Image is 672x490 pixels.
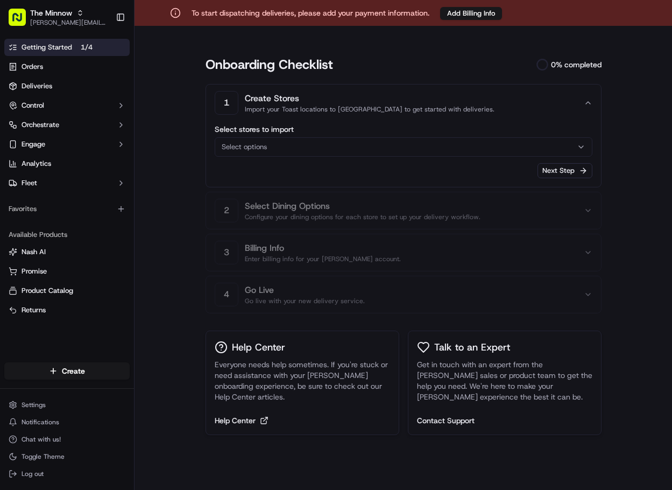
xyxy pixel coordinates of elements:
button: Select options [215,137,592,157]
button: Log out [4,466,130,481]
p: 1 / 4 [76,41,97,53]
span: Engage [22,139,45,149]
h3: Help Center [232,340,285,355]
p: 0 % completed [551,59,602,70]
span: Getting Started [22,43,72,52]
button: Create [4,362,130,380]
a: Deliveries [4,78,130,95]
button: Product Catalog [4,282,130,299]
span: Pylon [107,267,130,275]
span: Promise [22,267,47,276]
a: Powered byPylon [76,267,130,275]
span: API Documentation [102,241,173,251]
p: Welcome 👋 [11,43,196,60]
span: Knowledge Base [22,241,82,251]
span: [DATE] [95,167,117,176]
h1: Onboarding Checklist [206,56,534,73]
img: 9188753566659_6852d8bf1fb38e338040_72.png [23,103,42,122]
button: The Minnow [30,8,72,18]
button: The Minnow[PERSON_NAME][EMAIL_ADDRESS][DOMAIN_NAME] [4,4,111,30]
span: Orchestrate [22,120,59,130]
span: • [89,196,93,205]
h2: Select Dining Options [245,200,577,213]
span: [DATE] [95,196,117,205]
a: Orders [4,58,130,75]
button: Toggle Theme [4,449,130,464]
input: Got a question? Start typing here... [28,69,194,81]
span: Control [22,101,44,110]
button: Add Billing Info [440,7,502,20]
p: Enter billing info for your [PERSON_NAME] account. [245,255,577,263]
div: 📗 [11,242,19,250]
div: 3 [215,241,238,264]
a: Returns [9,305,125,315]
span: Fleet [22,178,37,188]
button: Chat with us! [4,432,130,447]
span: Chat with us! [22,435,61,444]
p: Configure your dining options for each store to set up your delivery workflow. [245,213,577,221]
button: Contact Support [417,415,475,426]
div: 💻 [91,242,100,250]
button: Start new chat [183,106,196,119]
span: Log out [22,470,44,478]
p: Go live with your new delivery service. [245,297,577,305]
a: Product Catalog [9,286,125,296]
a: Promise [9,267,125,276]
h3: Talk to an Expert [434,340,510,355]
button: Engage [4,136,130,153]
div: Start new chat [48,103,176,114]
div: We're available if you need us! [48,114,148,122]
span: Analytics [22,159,51,169]
span: [PERSON_NAME] [33,167,87,176]
img: 1736555255976-a54dd68f-1ca7-489b-9aae-adbdc363a1c4 [11,103,30,122]
img: Nash [11,11,32,32]
span: • [89,167,93,176]
p: Everyone needs help sometimes. If you're stuck or need assistance with your [PERSON_NAME] onboard... [215,359,390,402]
div: Available Products [4,226,130,243]
button: Control [4,97,130,114]
label: Select stores to import [215,125,592,133]
button: Orchestrate [4,116,130,134]
img: Darren Yondorf [11,157,28,174]
span: Nash AI [22,247,46,257]
a: Add Billing Info [440,6,502,20]
span: [PERSON_NAME] [33,196,87,205]
a: Getting Started1/4 [4,39,130,56]
h2: Create Stores [245,92,577,105]
span: Orders [22,62,43,72]
div: Past conversations [11,140,72,149]
a: Analytics [4,155,130,172]
a: Nash AI [9,247,125,257]
div: 2 [215,199,238,222]
button: [PERSON_NAME][EMAIL_ADDRESS][DOMAIN_NAME] [30,18,107,27]
div: 4 [215,283,238,306]
div: 1Create StoresImport your Toast locations to [GEOGRAPHIC_DATA] to get started with deliveries. [215,125,592,187]
button: 3Billing InfoEnter billing info for your [PERSON_NAME] account. [215,234,592,271]
span: Product Catalog [22,286,73,296]
button: Settings [4,397,130,412]
a: 📗Knowledge Base [6,236,87,256]
div: 1 [215,91,238,115]
a: 💻API Documentation [87,236,177,256]
button: Returns [4,302,130,319]
button: 1Create StoresImport your Toast locations to [GEOGRAPHIC_DATA] to get started with deliveries. [215,85,592,121]
span: Deliveries [22,81,52,91]
button: Next Step [537,163,592,178]
button: Notifications [4,415,130,430]
a: Help Center [215,415,390,426]
p: Get in touch with an expert from the [PERSON_NAME] sales or product team to get the help you need... [417,359,592,402]
span: Returns [22,305,46,315]
button: 2Select Dining OptionsConfigure your dining options for each store to set up your delivery workflow. [215,192,592,229]
p: Import your Toast locations to [GEOGRAPHIC_DATA] to get started with deliveries. [245,105,577,114]
span: Notifications [22,418,59,426]
h2: Go Live [245,284,577,297]
h2: Billing Info [245,242,577,255]
button: Promise [4,263,130,280]
button: See all [167,138,196,151]
span: Settings [22,401,46,409]
button: 4Go LiveGo live with your new delivery service. [215,276,592,313]
span: Select options [222,142,267,152]
div: Favorites [4,200,130,218]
